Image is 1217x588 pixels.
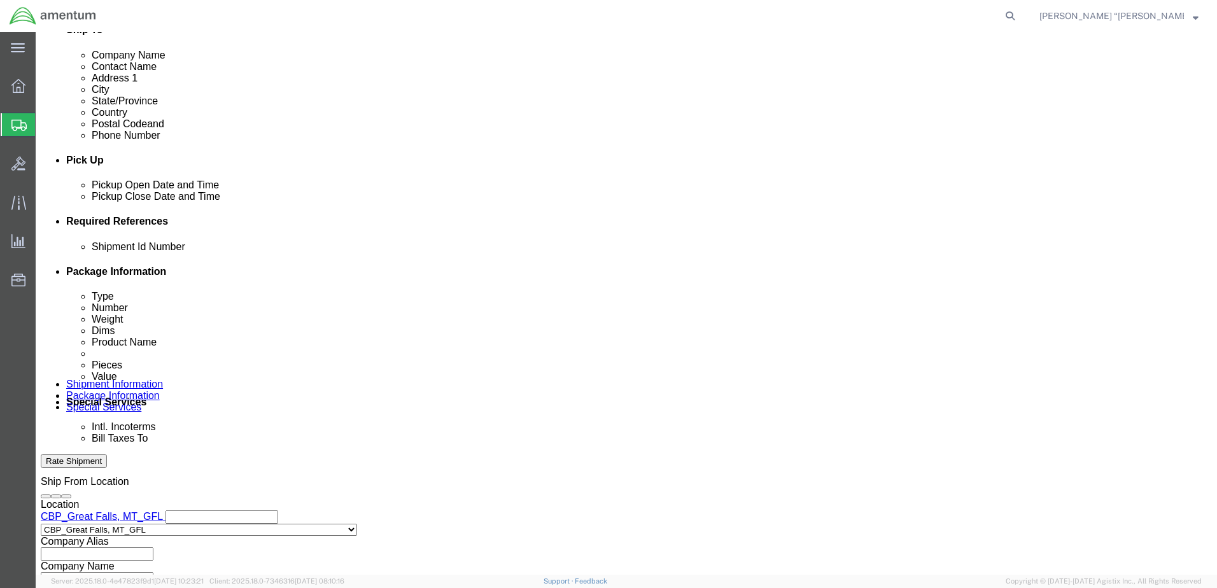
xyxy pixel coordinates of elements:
a: Feedback [575,577,607,585]
span: Copyright © [DATE]-[DATE] Agistix Inc., All Rights Reserved [1006,576,1202,587]
img: logo [9,6,97,25]
a: Support [544,577,575,585]
span: Courtney “Levi” Rabel [1039,9,1184,23]
button: [PERSON_NAME] “[PERSON_NAME]” [PERSON_NAME] [1039,8,1199,24]
span: Client: 2025.18.0-7346316 [209,577,344,585]
span: Server: 2025.18.0-4e47823f9d1 [51,577,204,585]
span: [DATE] 10:23:21 [154,577,204,585]
iframe: FS Legacy Container [36,32,1217,575]
span: [DATE] 08:10:16 [295,577,344,585]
